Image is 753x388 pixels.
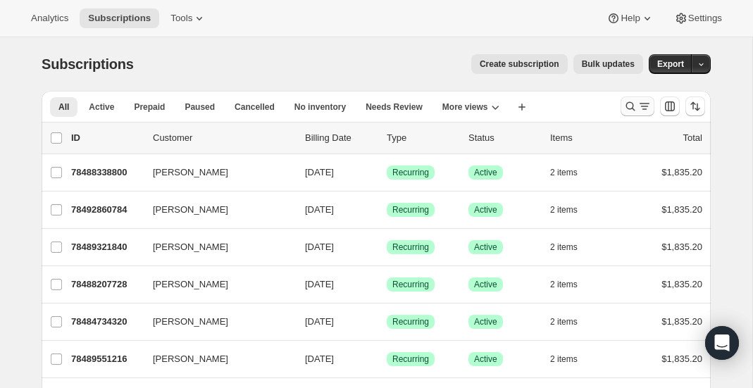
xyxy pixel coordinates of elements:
span: Cancelled [235,101,275,113]
button: Create subscription [471,54,568,74]
span: [PERSON_NAME] [153,203,228,217]
span: No inventory [294,101,346,113]
span: [DATE] [305,242,334,252]
span: Create subscription [480,58,559,70]
button: [PERSON_NAME] [144,348,285,370]
span: Prepaid [134,101,165,113]
span: 2 items [550,167,578,178]
span: $1,835.20 [661,167,702,177]
div: 78489321840[PERSON_NAME][DATE]SuccessRecurringSuccessActive2 items$1,835.20 [71,237,702,257]
button: Search and filter results [621,96,654,116]
p: Customer [153,131,294,145]
button: More views [434,97,508,117]
span: [DATE] [305,353,334,364]
span: 2 items [550,242,578,253]
span: [DATE] [305,167,334,177]
div: Type [387,131,457,145]
button: Settings [666,8,730,28]
span: Recurring [392,316,429,327]
p: Status [468,131,539,145]
span: [PERSON_NAME] [153,315,228,329]
span: Bulk updates [582,58,635,70]
p: 78492860784 [71,203,142,217]
span: 2 items [550,353,578,365]
button: 2 items [550,275,593,294]
button: [PERSON_NAME] [144,161,285,184]
div: 78489551216[PERSON_NAME][DATE]SuccessRecurringSuccessActive2 items$1,835.20 [71,349,702,369]
button: [PERSON_NAME] [144,311,285,333]
button: 2 items [550,237,593,257]
span: Active [474,316,497,327]
button: Customize table column order and visibility [660,96,680,116]
p: 78489551216 [71,352,142,366]
div: Open Intercom Messenger [705,326,739,360]
span: Tools [170,13,192,24]
p: Total [683,131,702,145]
span: [PERSON_NAME] [153,352,228,366]
button: Analytics [23,8,77,28]
p: 78489321840 [71,240,142,254]
button: 2 items [550,312,593,332]
span: [PERSON_NAME] [153,240,228,254]
button: Help [598,8,662,28]
button: 2 items [550,200,593,220]
span: Active [474,167,497,178]
button: Tools [162,8,215,28]
button: [PERSON_NAME] [144,273,285,296]
button: Create new view [511,97,533,117]
span: Recurring [392,279,429,290]
span: $1,835.20 [661,279,702,289]
span: 2 items [550,204,578,215]
p: 78488338800 [71,165,142,180]
span: Analytics [31,13,68,24]
div: 78484734320[PERSON_NAME][DATE]SuccessRecurringSuccessActive2 items$1,835.20 [71,312,702,332]
span: Recurring [392,167,429,178]
span: [DATE] [305,279,334,289]
span: Active [474,204,497,215]
button: Subscriptions [80,8,159,28]
span: Active [474,242,497,253]
span: Subscriptions [42,56,134,72]
span: Paused [185,101,215,113]
div: 78488207728[PERSON_NAME][DATE]SuccessRecurringSuccessActive2 items$1,835.20 [71,275,702,294]
span: Active [474,353,497,365]
span: [DATE] [305,316,334,327]
span: [DATE] [305,204,334,215]
span: More views [442,101,488,113]
p: 78484734320 [71,315,142,329]
button: Export [649,54,692,74]
span: Active [474,279,497,290]
button: Sort the results [685,96,705,116]
span: Help [621,13,640,24]
span: 2 items [550,279,578,290]
button: 2 items [550,163,593,182]
span: Needs Review [366,101,423,113]
span: [PERSON_NAME] [153,277,228,292]
span: All [58,101,69,113]
p: ID [71,131,142,145]
div: 78492860784[PERSON_NAME][DATE]SuccessRecurringSuccessActive2 items$1,835.20 [71,200,702,220]
span: $1,835.20 [661,316,702,327]
span: Settings [688,13,722,24]
span: Export [657,58,684,70]
div: Items [550,131,621,145]
button: [PERSON_NAME] [144,199,285,221]
span: 2 items [550,316,578,327]
span: [PERSON_NAME] [153,165,228,180]
button: 2 items [550,349,593,369]
div: IDCustomerBilling DateTypeStatusItemsTotal [71,131,702,145]
div: 78488338800[PERSON_NAME][DATE]SuccessRecurringSuccessActive2 items$1,835.20 [71,163,702,182]
p: Billing Date [305,131,375,145]
button: Bulk updates [573,54,643,74]
span: $1,835.20 [661,353,702,364]
button: [PERSON_NAME] [144,236,285,258]
p: 78488207728 [71,277,142,292]
span: $1,835.20 [661,204,702,215]
span: $1,835.20 [661,242,702,252]
span: Recurring [392,204,429,215]
span: Subscriptions [88,13,151,24]
span: Active [89,101,114,113]
span: Recurring [392,242,429,253]
span: Recurring [392,353,429,365]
